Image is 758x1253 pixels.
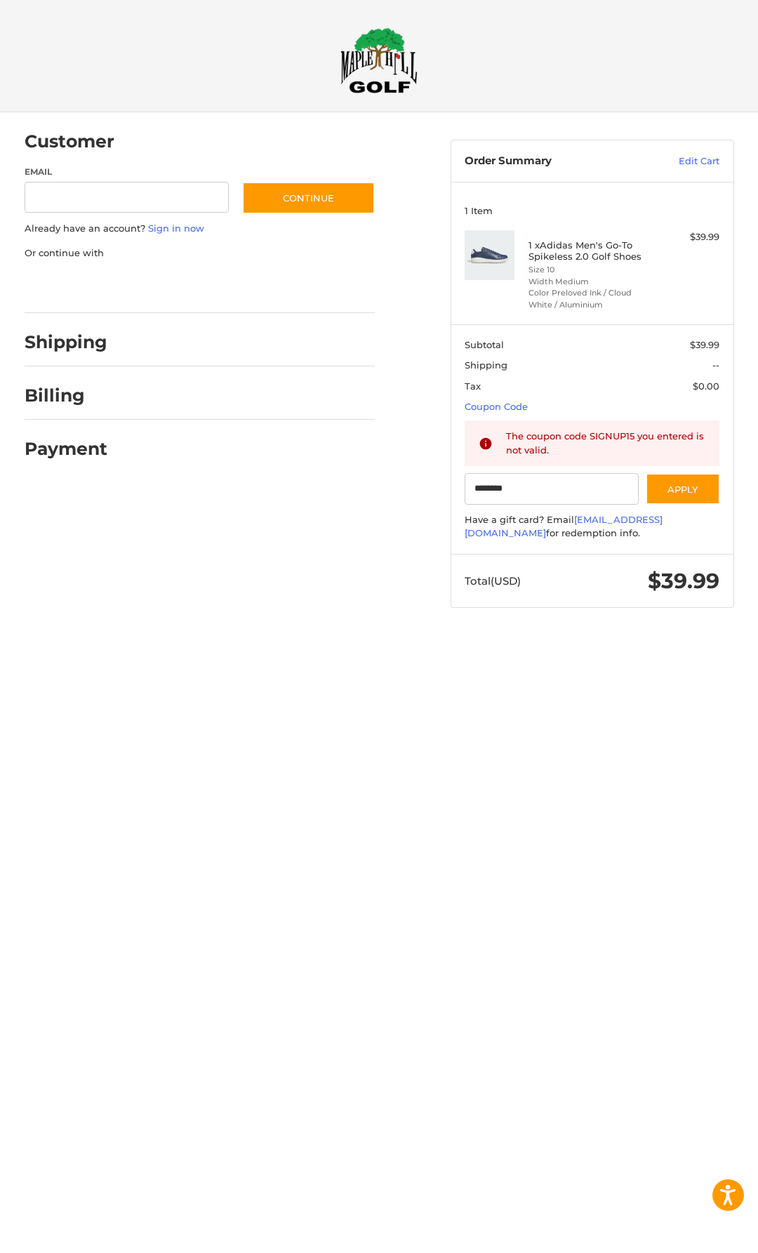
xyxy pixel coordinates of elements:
li: Size 10 [528,264,653,276]
h3: 1 Item [465,205,719,216]
h2: Shipping [25,331,107,353]
span: Total (USD) [465,574,521,588]
span: $0.00 [693,380,719,392]
iframe: PayPal-venmo [258,274,363,299]
button: Apply [646,473,720,505]
a: Coupon Code [465,401,528,412]
a: Sign in now [148,223,204,234]
span: Tax [465,380,481,392]
span: $39.99 [690,339,719,350]
iframe: PayPal-paylater [139,274,244,299]
p: Already have an account? [25,222,375,236]
label: Email [25,166,229,178]
img: Maple Hill Golf [340,27,418,93]
input: Gift Certificate or Coupon Code [465,473,639,505]
li: Color Preloved Ink / Cloud White / Aluminium [528,287,653,310]
div: The coupon code SIGNUP15 you entered is not valid. [506,430,705,457]
div: Have a gift card? Email for redemption info. [465,513,719,541]
h3: Order Summary [465,154,638,168]
h2: Customer [25,131,114,152]
h4: 1 x Adidas Men's Go-To Spikeless 2.0 Golf Shoes [528,239,653,263]
span: Subtotal [465,339,504,350]
p: Or continue with [25,246,375,260]
li: Width Medium [528,276,653,288]
span: Shipping [465,359,507,371]
div: $39.99 [656,230,719,244]
iframe: PayPal-paypal [20,274,125,299]
h2: Billing [25,385,107,406]
span: -- [712,359,719,371]
span: $39.99 [648,568,719,594]
button: Continue [242,182,375,214]
h2: Payment [25,438,107,460]
a: Edit Cart [638,154,719,168]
